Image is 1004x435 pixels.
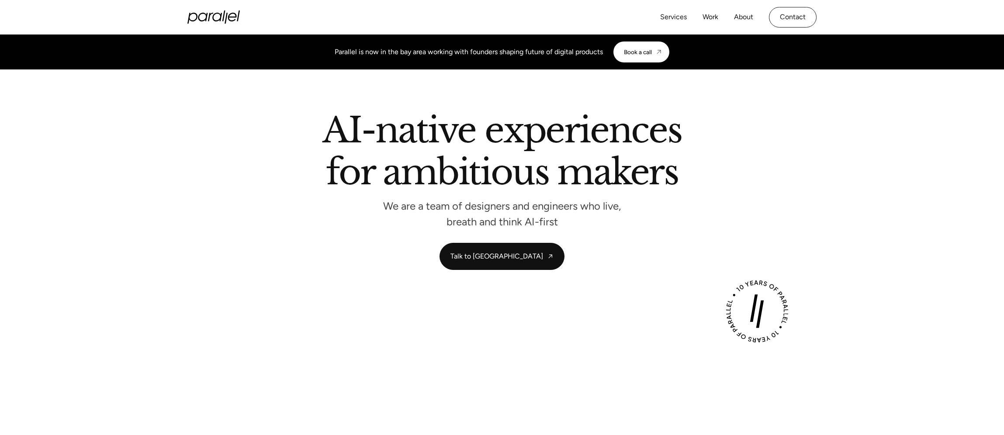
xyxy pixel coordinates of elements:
[624,48,652,55] div: Book a call
[769,7,817,28] a: Contact
[734,11,753,24] a: About
[335,47,603,57] div: Parallel is now in the bay area working with founders shaping future of digital products
[655,48,662,55] img: CTA arrow image
[660,11,687,24] a: Services
[187,10,240,24] a: home
[703,11,718,24] a: Work
[253,113,751,193] h2: AI-native experiences for ambitious makers
[613,41,669,62] a: Book a call
[371,202,633,225] p: We are a team of designers and engineers who live, breath and think AI-first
